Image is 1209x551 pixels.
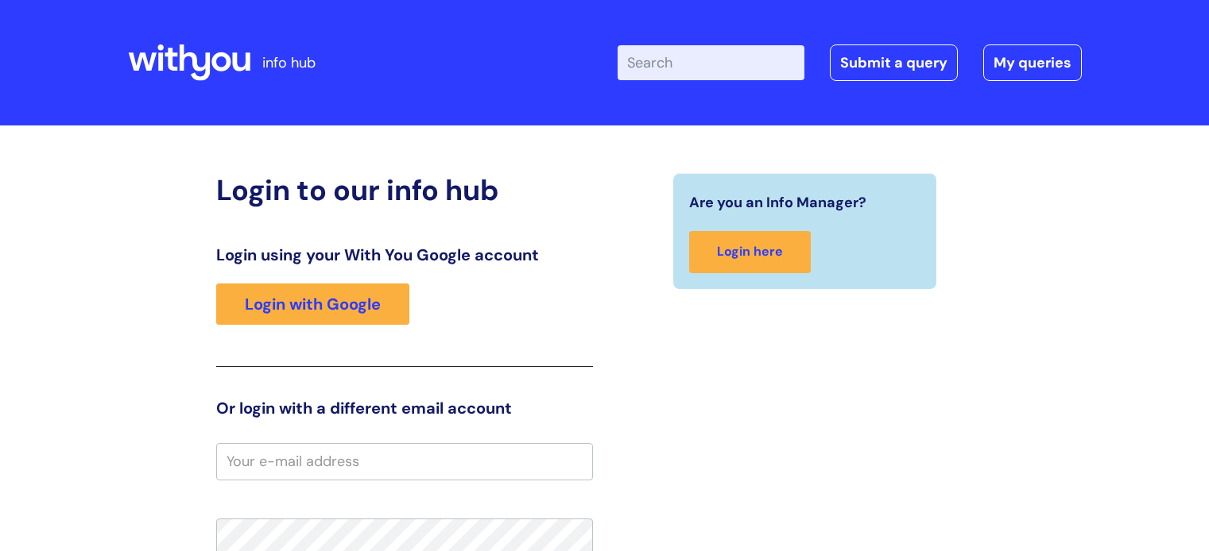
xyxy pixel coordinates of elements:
[216,245,593,264] h3: Login using your With You Google account
[216,283,409,325] a: Login with Google
[216,443,593,480] input: Your e-mail address
[689,231,811,273] a: Login here
[983,44,1082,81] a: My queries
[830,44,958,81] a: Submit a query
[618,45,804,80] input: Search
[216,173,593,207] h2: Login to our info hub
[689,190,866,215] span: Are you an Info Manager?
[216,399,593,418] h3: Or login with a different email account
[262,50,316,75] p: info hub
